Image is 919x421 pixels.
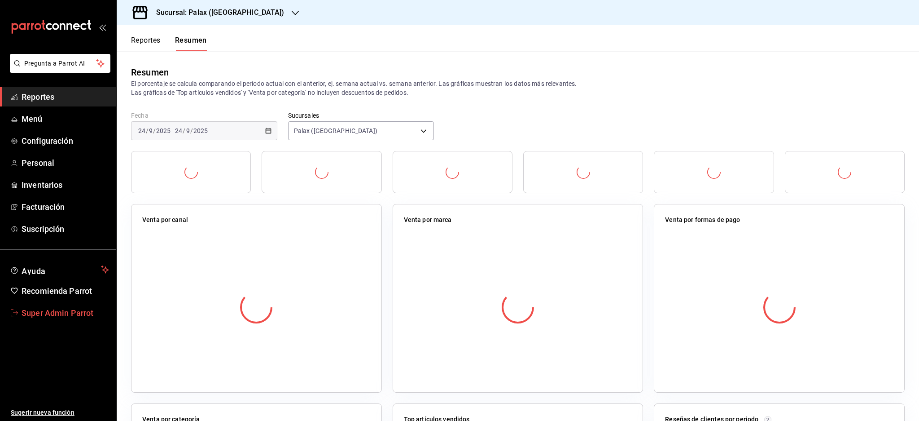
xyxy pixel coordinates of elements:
span: Sugerir nueva función [11,408,109,417]
a: Pregunta a Parrot AI [6,65,110,75]
button: Resumen [175,36,207,51]
div: navigation tabs [131,36,207,51]
span: / [183,127,185,134]
span: Pregunta a Parrot AI [24,59,96,68]
label: Sucursales [288,112,434,119]
span: / [190,127,193,134]
label: Fecha [131,112,277,119]
span: Suscripción [22,223,109,235]
input: ---- [156,127,171,134]
div: Resumen [131,66,169,79]
input: -- [175,127,183,134]
span: Personal [22,157,109,169]
p: Venta por formas de pago [665,215,740,225]
span: / [153,127,156,134]
span: Inventarios [22,179,109,191]
span: Menú [22,113,109,125]
button: Pregunta a Parrot AI [10,54,110,73]
span: Palax ([GEOGRAPHIC_DATA]) [294,126,377,135]
span: Facturación [22,201,109,213]
span: Ayuda [22,264,97,275]
span: Reportes [22,91,109,103]
span: Recomienda Parrot [22,285,109,297]
input: -- [149,127,153,134]
input: -- [138,127,146,134]
button: open_drawer_menu [99,23,106,31]
p: Venta por canal [142,215,188,225]
input: -- [186,127,190,134]
span: Configuración [22,135,109,147]
p: El porcentaje se calcula comparando el período actual con el anterior, ej. semana actual vs. sema... [131,79,905,97]
p: Venta por marca [404,215,452,225]
span: / [146,127,149,134]
h3: Sucursal: Palax ([GEOGRAPHIC_DATA]) [149,7,284,18]
span: Super Admin Parrot [22,307,109,319]
button: Reportes [131,36,161,51]
span: - [172,127,174,134]
input: ---- [193,127,208,134]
